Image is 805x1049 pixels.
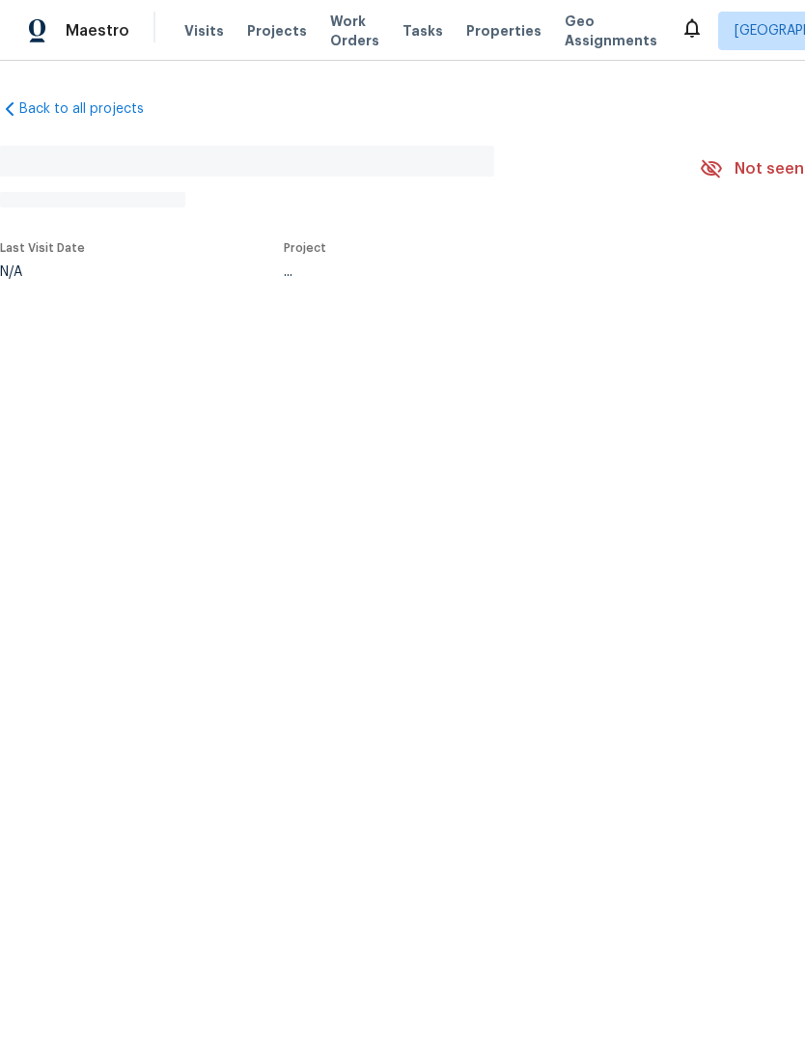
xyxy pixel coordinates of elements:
[66,21,129,41] span: Maestro
[247,21,307,41] span: Projects
[184,21,224,41] span: Visits
[330,12,379,50] span: Work Orders
[565,12,657,50] span: Geo Assignments
[402,24,443,38] span: Tasks
[284,242,326,254] span: Project
[284,265,654,279] div: ...
[466,21,541,41] span: Properties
